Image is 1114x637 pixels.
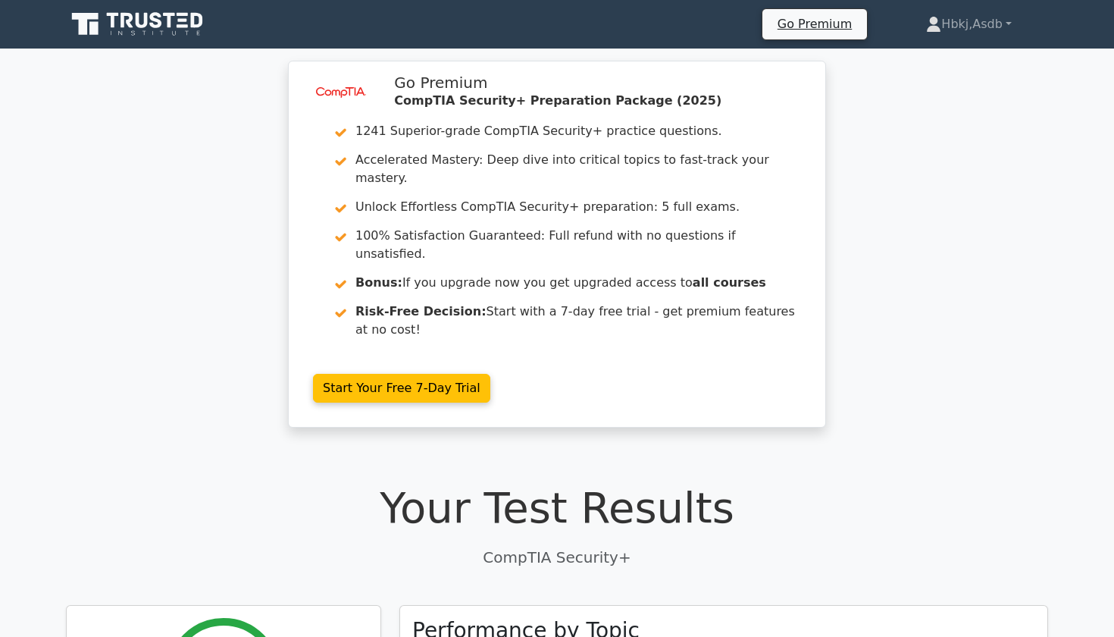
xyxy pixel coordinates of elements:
a: Start Your Free 7-Day Trial [313,374,490,403]
a: Hbkj,Asdb [890,9,1048,39]
p: CompTIA Security+ [66,546,1048,569]
a: Go Premium [768,14,861,34]
h1: Your Test Results [66,482,1048,533]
